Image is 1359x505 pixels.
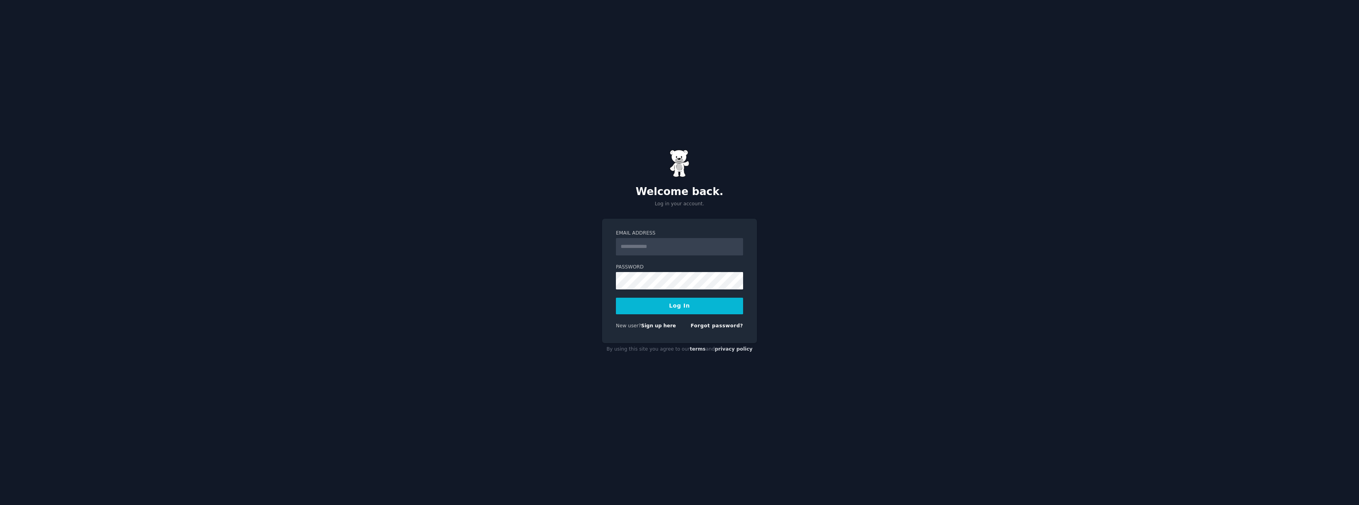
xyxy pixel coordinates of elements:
p: Log in your account. [602,201,757,208]
label: Email Address [616,230,743,237]
a: terms [690,346,706,352]
h2: Welcome back. [602,186,757,198]
a: privacy policy [715,346,753,352]
a: Forgot password? [691,323,743,329]
img: Gummy Bear [670,150,689,177]
button: Log In [616,298,743,314]
span: New user? [616,323,641,329]
div: By using this site you agree to our and [602,343,757,356]
label: Password [616,264,743,271]
a: Sign up here [641,323,676,329]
